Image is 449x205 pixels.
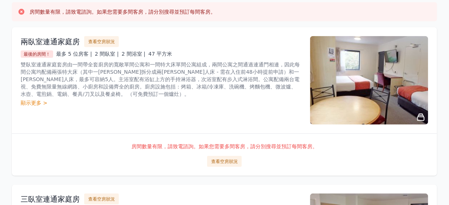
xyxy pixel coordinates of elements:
button: 查看空房狀況 [207,156,242,167]
font: 房間數量有限，請致電諮詢。如果您需要多間客房，請分別搜尋並預訂每間客房。 [30,9,216,15]
font: 2 間浴室 | [122,51,146,57]
button: 查看空房狀況 [84,36,119,47]
font: 查看空房狀況 [88,39,115,44]
font: 47 平方米 [148,51,172,57]
font: 最後的房間！ [24,52,50,57]
font: 兩臥室連通家庭房 [21,37,80,46]
font: 查看空房狀況 [211,159,238,164]
font: 雙臥室連通家庭套房由一間帶全套廚房的寬敞單間公寓和一間特大床單間公寓組成，兩間公寓之間通過連通門相連，因此每間公寓均配備兩張特大床（其中一[PERSON_NAME]拆分成兩[PERSON_NAM... [21,62,300,97]
font: 查看空房狀況 [88,197,115,202]
font: 房間數量有限，請致電諮詢。如果您需要多間客房，請分別搜尋並預訂每間客房。 [131,143,318,149]
font: 顯示更多 > [21,100,47,106]
font: 三臥室連通家庭房 [21,195,80,204]
button: 查看空房狀況 [84,194,119,205]
font: 2 間臥室 | [95,51,119,57]
font: 最多 5 位房客 | [56,51,92,57]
